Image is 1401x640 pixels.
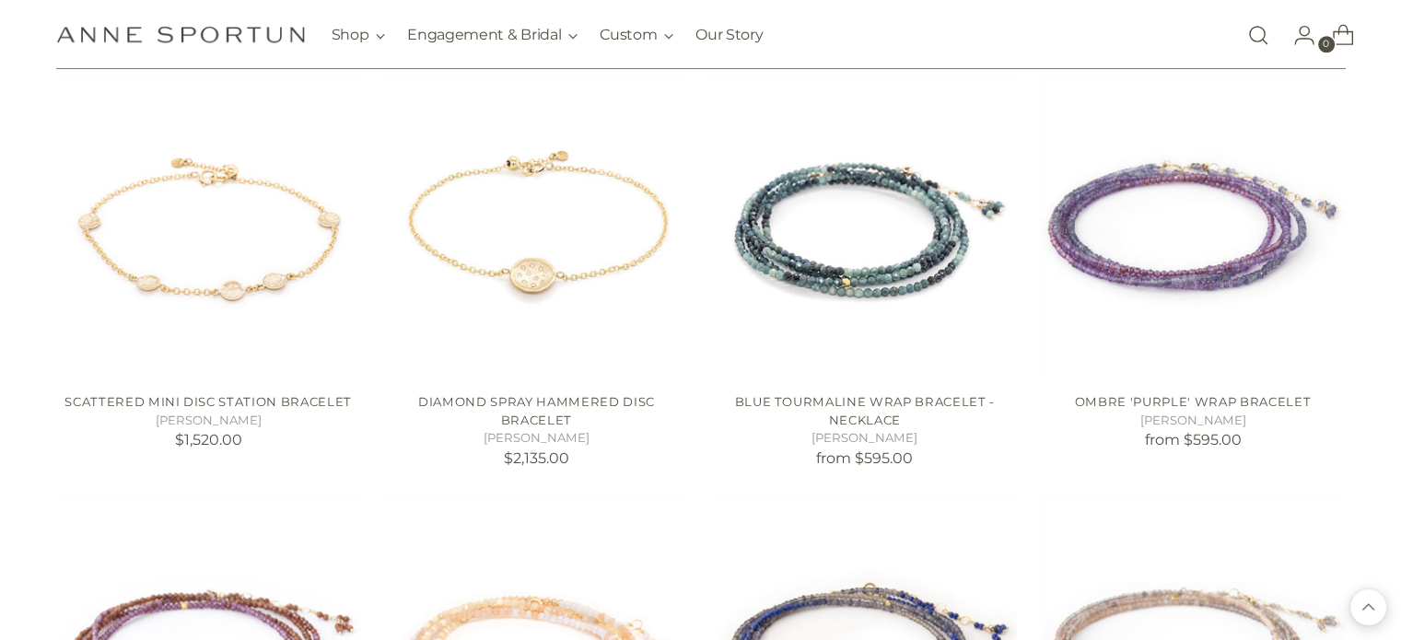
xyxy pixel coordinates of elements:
[1075,394,1311,409] a: Ombre 'Purple' Wrap Bracelet
[1350,589,1386,625] button: Back to top
[384,429,689,448] h5: [PERSON_NAME]
[695,15,763,55] a: Our Story
[64,394,352,409] a: Scattered Mini Disc Station Bracelet
[332,15,386,55] button: Shop
[1318,36,1335,52] span: 0
[712,74,1017,378] a: Blue Tourmaline Wrap Bracelet - Necklace
[175,431,242,448] span: $1,520.00
[712,448,1017,470] p: from $595.00
[407,15,578,55] button: Engagement & Bridal
[1040,74,1345,378] img: Ombre Wrap Bracelet - Anne Sportun Fine Jewellery
[56,412,361,430] h5: [PERSON_NAME]
[1317,17,1354,53] a: Open cart modal
[56,74,361,378] a: Scattered Mini Disc Station Bracelet
[1278,17,1315,53] a: Go to the account page
[600,15,673,55] button: Custom
[56,26,305,43] a: Anne Sportun Fine Jewellery
[1040,74,1345,378] a: Ombre 'Purple' Wrap Bracelet
[418,394,655,427] a: Diamond Spray Hammered Disc Bracelet
[1040,429,1345,451] p: from $595.00
[712,429,1017,448] h5: [PERSON_NAME]
[1040,412,1345,430] h5: [PERSON_NAME]
[1240,17,1277,53] a: Open search modal
[384,74,689,378] a: Diamond Spray Hammered Disc Bracelet
[734,394,994,427] a: Blue Tourmaline Wrap Bracelet - Necklace
[504,449,569,467] span: $2,135.00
